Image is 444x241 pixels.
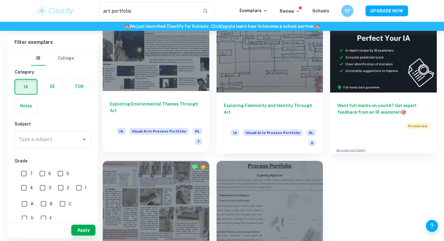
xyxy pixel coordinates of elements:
[36,5,74,17] img: Clastify logo
[31,51,46,66] button: IB
[406,123,430,129] span: Promoted
[330,13,437,154] a: Want full marks on yourIA? Get expert feedback from an IB examiner!PromotedAdvertise with Clastify
[58,51,74,66] button: College
[1,23,443,30] h6: We just launched Clastify for Schools. Click to learn how to become a school partner.
[14,158,91,164] h6: Grade
[49,184,51,191] span: 3
[312,8,329,13] a: Schools
[224,102,316,122] h6: Exploring Femininity and Identity Through Art
[308,140,316,146] span: 5
[365,5,408,16] button: UPGRADE NOW
[231,129,240,136] span: IA
[99,2,198,19] input: Search for any exemplars...
[110,101,202,121] h6: Exploring Environmental Themes Through Art
[15,80,37,94] button: IA
[30,184,33,191] span: 4
[280,8,300,15] p: Review
[217,13,323,154] a: Exploring Femininity and Identity Through ArtIAVisual Arts Process PortfolioSL5
[243,129,303,136] span: Visual Arts Process Portfolio
[85,184,87,191] span: 1
[31,200,34,207] span: A
[66,170,69,177] span: 5
[31,51,74,66] div: Filter type choice
[315,24,320,29] span: 🏫
[124,24,130,29] span: 🏫
[50,200,53,207] span: B
[71,225,95,236] button: Apply
[341,5,353,17] button: SP
[103,13,209,154] a: Exploring Environmental Themes Through ArtIAVisual Arts Process PortfolioHL7
[330,13,437,93] img: Thumbnail
[48,170,51,177] span: 6
[426,220,438,232] button: Help and Feedback
[50,215,52,222] span: E
[195,138,202,145] span: 7
[129,128,189,135] span: Visual Arts Process Portfolio
[192,128,202,135] span: HL
[41,79,64,94] button: EE
[14,121,91,127] h6: Subject
[192,164,198,170] img: Marked
[30,170,33,177] span: 7
[68,79,90,94] button: TOK
[200,164,206,170] div: Premium
[14,69,91,75] h6: Category
[221,24,231,29] a: here
[117,128,126,135] span: IA
[80,135,88,144] button: Open
[337,102,430,116] h6: Want full marks on your IA ? Get expert feedback from an IB examiner!
[31,215,34,222] span: D
[336,148,365,152] a: Advertise with Clastify
[15,99,37,113] button: Notes
[69,200,72,207] span: C
[7,34,98,51] h6: Filter exemplars
[240,7,268,14] p: Exemplars
[306,129,316,136] span: SL
[401,110,406,115] span: 🎯
[344,8,351,14] h6: SP
[67,184,69,191] span: 2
